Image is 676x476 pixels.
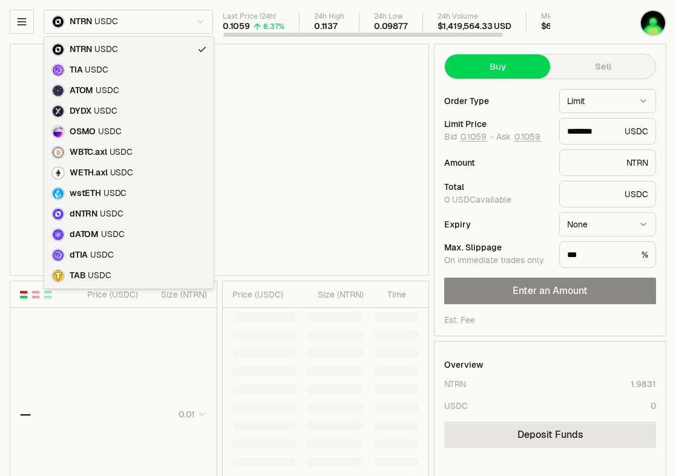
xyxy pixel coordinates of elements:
[94,106,117,117] span: USDC
[51,125,65,139] img: osmo.png
[51,43,65,56] img: ntrn.png
[51,207,65,221] img: dNTRN.svg
[103,188,126,199] span: USDC
[70,65,82,76] span: TIA
[70,209,97,220] span: dNTRN
[70,126,96,137] span: OSMO
[70,250,88,261] span: dTIA
[98,126,121,137] span: USDC
[110,168,133,178] span: USDC
[51,166,65,180] img: eth-white.png
[100,209,123,220] span: USDC
[70,168,108,178] span: WETH.axl
[70,85,93,96] span: ATOM
[70,229,99,240] span: dATOM
[94,44,117,55] span: USDC
[51,228,65,241] img: dATOM.svg
[51,249,65,262] img: dTIA.svg
[110,147,133,158] span: USDC
[70,147,107,158] span: WBTC.axl
[70,44,92,55] span: NTRN
[51,84,65,97] img: atom.png
[88,270,111,281] span: USDC
[51,64,65,77] img: celestia.png
[70,188,101,199] span: wstETH
[90,250,113,261] span: USDC
[96,85,119,96] span: USDC
[70,106,91,117] span: DYDX
[51,187,65,200] img: wsteth.svg
[85,65,108,76] span: USDC
[70,270,85,281] span: TAB
[101,229,124,240] span: USDC
[51,269,65,282] img: TAB.png
[51,146,65,159] img: wbtc.png
[51,105,65,118] img: dydx.png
